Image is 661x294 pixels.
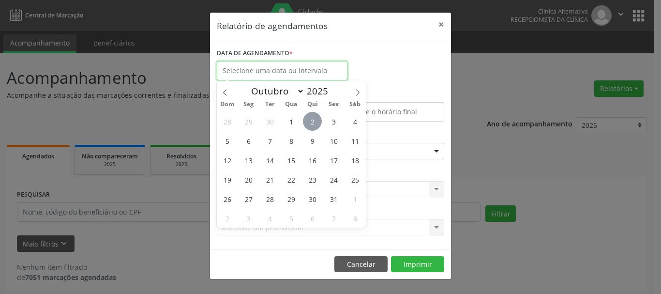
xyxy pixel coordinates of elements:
[333,87,444,102] label: ATÉ
[282,151,300,170] span: Outubro 15, 2025
[303,131,322,150] span: Outubro 9, 2025
[260,151,279,170] span: Outubro 14, 2025
[282,112,300,131] span: Outubro 1, 2025
[259,101,281,108] span: Ter
[282,189,300,208] span: Outubro 29, 2025
[346,170,364,189] span: Outubro 25, 2025
[218,170,237,189] span: Outubro 19, 2025
[239,151,258,170] span: Outubro 13, 2025
[303,209,322,228] span: Novembro 6, 2025
[432,13,451,36] button: Close
[218,112,237,131] span: Setembro 28, 2025
[239,170,258,189] span: Outubro 20, 2025
[323,101,345,108] span: Sex
[302,101,323,108] span: Qui
[217,61,347,80] input: Selecione uma data ou intervalo
[239,189,258,208] span: Outubro 27, 2025
[304,85,336,97] input: Year
[282,170,300,189] span: Outubro 22, 2025
[345,101,366,108] span: Sáb
[281,101,302,108] span: Qua
[260,131,279,150] span: Outubro 7, 2025
[346,112,364,131] span: Outubro 4, 2025
[346,209,364,228] span: Novembro 8, 2025
[333,102,444,122] input: Selecione o horário final
[346,189,364,208] span: Novembro 1, 2025
[218,151,237,170] span: Outubro 12, 2025
[238,101,259,108] span: Seg
[217,101,238,108] span: Dom
[303,151,322,170] span: Outubro 16, 2025
[239,112,258,131] span: Setembro 29, 2025
[218,131,237,150] span: Outubro 5, 2025
[334,256,388,273] button: Cancelar
[218,189,237,208] span: Outubro 26, 2025
[239,209,258,228] span: Novembro 3, 2025
[324,112,343,131] span: Outubro 3, 2025
[391,256,444,273] button: Imprimir
[324,189,343,208] span: Outubro 31, 2025
[260,209,279,228] span: Novembro 4, 2025
[303,189,322,208] span: Outubro 30, 2025
[246,84,304,98] select: Month
[217,19,328,32] h5: Relatório de agendamentos
[346,151,364,170] span: Outubro 18, 2025
[324,170,343,189] span: Outubro 24, 2025
[324,209,343,228] span: Novembro 7, 2025
[260,189,279,208] span: Outubro 28, 2025
[282,131,300,150] span: Outubro 8, 2025
[303,112,322,131] span: Outubro 2, 2025
[282,209,300,228] span: Novembro 5, 2025
[346,131,364,150] span: Outubro 11, 2025
[239,131,258,150] span: Outubro 6, 2025
[260,170,279,189] span: Outubro 21, 2025
[217,46,293,61] label: DATA DE AGENDAMENTO
[303,170,322,189] span: Outubro 23, 2025
[218,209,237,228] span: Novembro 2, 2025
[324,131,343,150] span: Outubro 10, 2025
[260,112,279,131] span: Setembro 30, 2025
[324,151,343,170] span: Outubro 17, 2025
